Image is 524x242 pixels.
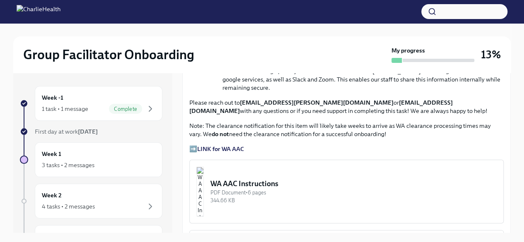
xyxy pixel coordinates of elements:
img: WA AAC Instructions [196,167,204,216]
img: CharlieHealth [17,5,60,18]
a: Week 13 tasks • 2 messages [20,142,162,177]
p: Note: The clearance notification for this item will likely take weeks to arrive as WA clearance p... [189,122,504,138]
li: Protection and security of PHI and personal information is a high priority for Charlie Health. We... [222,59,504,92]
strong: do not [212,130,229,138]
a: LINK for WA AAC [197,145,244,153]
a: Week -11 task • 1 messageComplete [20,86,162,121]
h6: Week 2 [42,191,62,200]
button: WA AAC InstructionsPDF Document•6 pages344.66 KB [189,160,504,223]
strong: [DATE] [78,128,98,135]
div: 1 task • 1 message [42,105,88,113]
div: WA AAC Instructions [210,179,497,189]
div: PDF Document • 6 pages [210,189,497,196]
h6: Week 3 [42,232,62,241]
h2: Group Facilitator Onboarding [23,46,194,63]
p: ➡️ [189,145,504,153]
strong: [EMAIL_ADDRESS][DOMAIN_NAME] [189,99,453,115]
div: 4 tasks • 2 messages [42,202,95,211]
strong: My progress [391,46,425,55]
span: First day at work [35,128,98,135]
h3: 13% [481,47,501,62]
div: 3 tasks • 2 messages [42,161,94,169]
a: First day at work[DATE] [20,127,162,136]
a: Week 24 tasks • 2 messages [20,184,162,218]
div: 344.66 KB [210,196,497,204]
h6: Week 1 [42,149,61,158]
h6: Week -1 [42,93,63,102]
span: Complete [109,106,142,112]
p: Please reach out to or with any questions or if you need support in completing this task! We are ... [189,98,504,115]
strong: [EMAIL_ADDRESS][PERSON_NAME][DOMAIN_NAME] [240,99,394,106]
